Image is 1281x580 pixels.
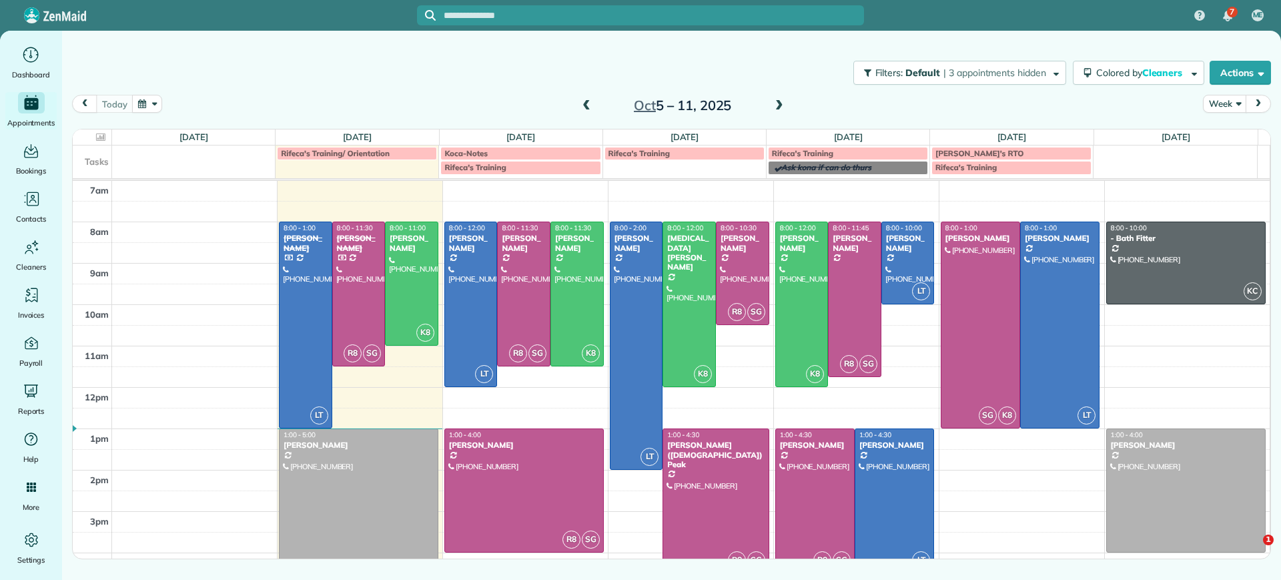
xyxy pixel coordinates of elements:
span: Dashboard [12,68,50,81]
a: [DATE] [997,131,1026,142]
div: [PERSON_NAME] [832,234,877,253]
span: K8 [416,324,434,342]
span: SG [833,551,851,569]
a: Invoices [5,284,57,322]
span: LT [640,448,659,466]
a: Dashboard [5,44,57,81]
a: Cleaners [5,236,57,274]
span: Default [905,67,941,79]
span: Bookings [16,164,47,178]
div: [PERSON_NAME] [885,234,931,253]
span: Colored by [1096,67,1187,79]
div: [PERSON_NAME] [501,234,546,253]
span: 1:00 - 4:30 [859,430,891,439]
span: R8 [562,531,580,549]
span: Appointments [7,116,55,129]
span: 1pm [90,433,109,444]
span: Koca-Notes [444,148,488,158]
span: 1 [1263,535,1274,545]
span: Rifeca's Training [772,148,833,158]
button: Colored byCleaners [1073,61,1204,85]
span: 8:00 - 12:00 [449,224,485,232]
div: [PERSON_NAME] [779,234,825,253]
button: Focus search [417,10,436,21]
button: today [96,95,133,113]
div: [PERSON_NAME] [614,234,659,253]
span: LT [1078,406,1096,424]
span: 8:00 - 12:00 [667,224,703,232]
span: 7 [1230,7,1234,17]
span: 8:00 - 2:00 [614,224,647,232]
span: More [23,501,39,514]
span: LT [310,406,328,424]
div: [PERSON_NAME] [720,234,765,253]
span: Rifeca's Training [608,148,670,158]
span: Contacts [16,212,46,226]
div: [PERSON_NAME] [448,234,494,253]
span: 8:00 - 11:30 [337,224,373,232]
span: K8 [998,406,1016,424]
span: 9am [90,268,109,278]
span: Ask kona if can do thurs [781,162,871,172]
button: Actions [1210,61,1271,85]
div: 7 unread notifications [1214,1,1242,31]
span: | 3 appointments hidden [943,67,1046,79]
span: 8am [90,226,109,237]
div: [PERSON_NAME] [448,441,600,450]
span: 8:00 - 10:00 [886,224,922,232]
div: [PERSON_NAME] ([DEMOGRAPHIC_DATA]) Peak [667,441,765,469]
span: [PERSON_NAME]'s RTO [935,148,1023,158]
span: SG [747,303,765,321]
a: [DATE] [671,131,699,142]
span: 1:00 - 5:00 [284,430,316,439]
div: [PERSON_NAME] [1110,441,1262,450]
span: R8 [509,344,527,362]
span: 8:00 - 12:00 [780,224,816,232]
span: Rifeca's Training/ Orientation [281,148,390,158]
div: [PERSON_NAME] [779,441,851,450]
div: [PERSON_NAME] [283,441,434,450]
span: 1:00 - 4:30 [667,430,699,439]
div: [PERSON_NAME] [336,234,382,253]
span: SG [979,406,997,424]
span: 8:00 - 11:45 [833,224,869,232]
a: Bookings [5,140,57,178]
span: Filters: [875,67,903,79]
span: 7am [90,185,109,196]
a: [DATE] [506,131,535,142]
span: SG [747,551,765,569]
span: Help [23,453,39,466]
span: K8 [582,344,600,362]
iframe: Intercom live chat [1236,535,1268,567]
span: Reports [18,404,45,418]
span: 8:00 - 11:00 [390,224,426,232]
span: R8 [840,355,858,373]
span: 8:00 - 10:30 [721,224,757,232]
span: ME [1253,10,1263,21]
span: SG [528,344,546,362]
button: Filters: Default | 3 appointments hidden [853,61,1066,85]
a: Payroll [5,332,57,370]
span: K8 [806,365,824,383]
a: Filters: Default | 3 appointments hidden [847,61,1066,85]
span: Cleaners [1142,67,1185,79]
span: 8:00 - 1:00 [1025,224,1057,232]
div: [PERSON_NAME] [283,234,328,253]
span: 1:00 - 4:00 [1111,430,1143,439]
span: LT [475,365,493,383]
button: Week [1203,95,1246,113]
span: SG [363,344,381,362]
span: 8:00 - 10:00 [1111,224,1147,232]
svg: Focus search [425,10,436,21]
div: [PERSON_NAME] [389,234,434,253]
div: [PERSON_NAME] [554,234,600,253]
button: next [1246,95,1271,113]
span: Rifeca's Training [935,162,997,172]
div: [PERSON_NAME] [859,441,930,450]
a: [DATE] [179,131,208,142]
span: Cleaners [16,260,46,274]
span: 1:00 - 4:30 [780,430,812,439]
span: 8:00 - 11:30 [502,224,538,232]
span: 8:00 - 1:00 [284,224,316,232]
span: K8 [694,365,712,383]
